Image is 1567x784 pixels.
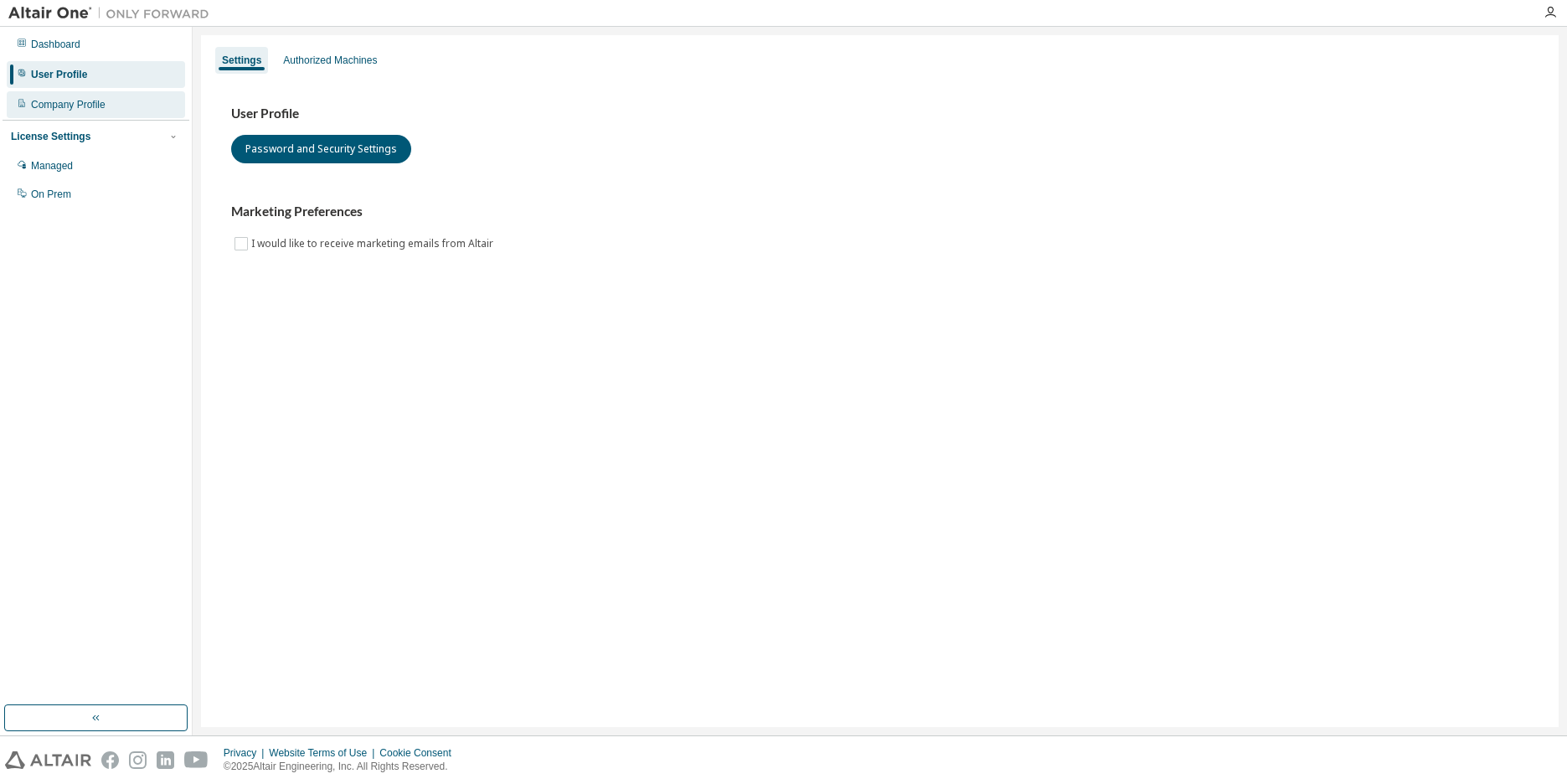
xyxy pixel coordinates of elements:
img: linkedin.svg [157,751,174,769]
h3: User Profile [231,106,1528,122]
p: © 2025 Altair Engineering, Inc. All Rights Reserved. [224,760,461,774]
div: License Settings [11,130,90,143]
div: Privacy [224,746,269,760]
div: Cookie Consent [379,746,461,760]
div: Company Profile [31,98,106,111]
img: facebook.svg [101,751,119,769]
div: Managed [31,159,73,173]
div: Settings [222,54,261,67]
button: Password and Security Settings [231,135,411,163]
img: youtube.svg [184,751,209,769]
div: User Profile [31,68,87,81]
img: Altair One [8,5,218,22]
label: I would like to receive marketing emails from Altair [251,234,497,254]
img: instagram.svg [129,751,147,769]
h3: Marketing Preferences [231,204,1528,220]
div: On Prem [31,188,71,201]
div: Dashboard [31,38,80,51]
div: Authorized Machines [283,54,377,67]
img: altair_logo.svg [5,751,91,769]
div: Website Terms of Use [269,746,379,760]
